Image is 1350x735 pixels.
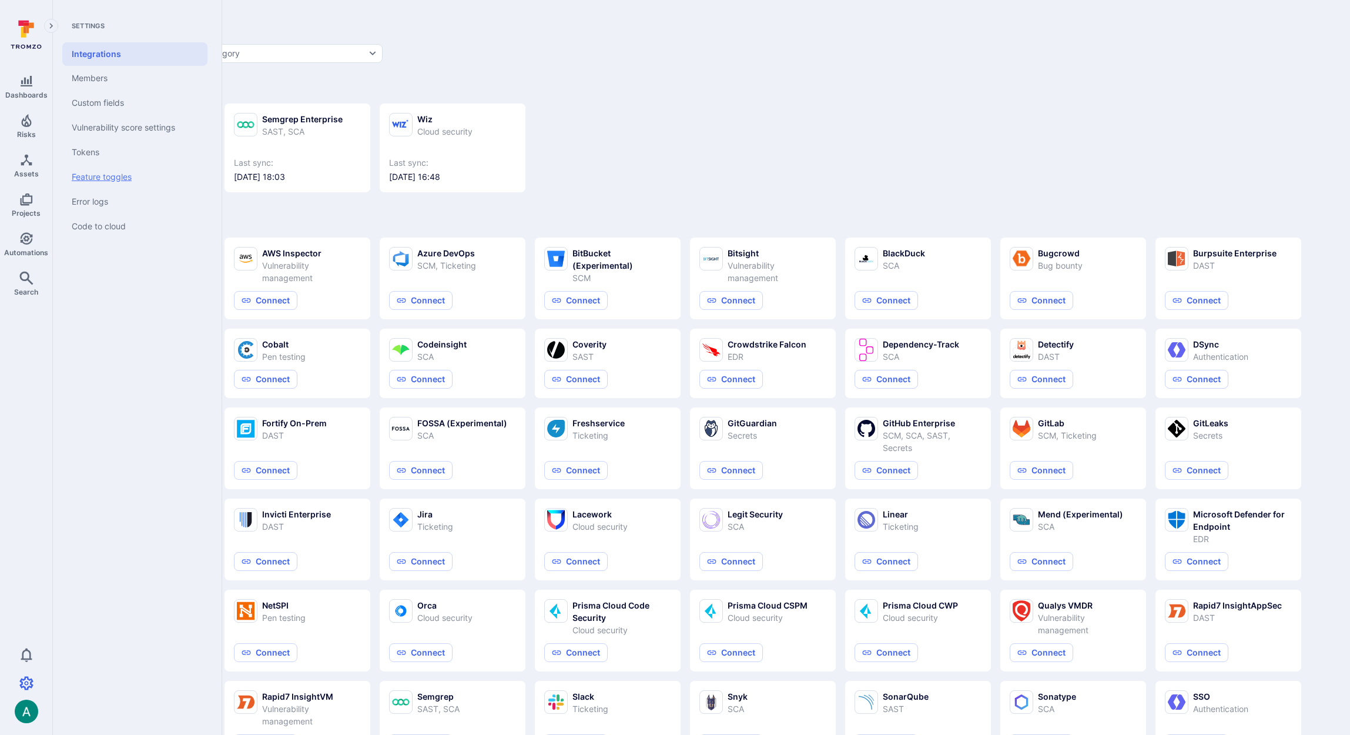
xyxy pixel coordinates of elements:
[417,113,473,125] div: Wiz
[699,643,763,662] button: Connect
[389,552,453,571] button: Connect
[728,247,826,259] div: Bitsight
[5,91,48,99] span: Dashboards
[544,552,608,571] button: Connect
[234,157,361,169] span: Last sync:
[417,612,473,624] div: Cloud security
[1038,703,1076,715] div: SCA
[572,350,607,363] div: SAST
[262,703,361,727] div: Vulnerability management
[1010,291,1073,310] button: Connect
[389,370,453,389] button: Connect
[855,552,918,571] button: Connect
[1038,520,1123,533] div: SCA
[572,338,607,350] div: Coverity
[262,508,331,520] div: Invicti Enterprise
[234,291,297,310] button: Connect
[417,247,476,259] div: Azure DevOps
[262,338,306,350] div: Cobalt
[262,259,361,284] div: Vulnerability management
[728,599,808,612] div: Prisma Cloud CSPM
[883,520,919,533] div: Ticketing
[572,508,628,520] div: Lacework
[1193,612,1282,624] div: DAST
[1010,643,1073,662] button: Connect
[389,461,453,480] button: Connect
[1193,350,1248,363] div: Authentication
[883,259,925,272] div: SCA
[417,259,476,272] div: SCM, Ticketing
[1038,417,1097,429] div: GitLab
[883,599,958,612] div: Prisma Cloud CWP
[1165,370,1228,389] button: Connect
[62,91,207,115] a: Custom fields
[262,247,361,259] div: AWS Inspector
[1193,703,1248,715] div: Authentication
[1193,429,1228,442] div: Secrets
[417,690,460,703] div: Semgrep
[389,171,516,183] span: [DATE] 16:48
[262,429,327,442] div: DAST
[728,429,777,442] div: Secrets
[855,643,918,662] button: Connect
[4,248,48,257] span: Automations
[1010,370,1073,389] button: Connect
[199,44,383,63] button: Category
[883,612,958,624] div: Cloud security
[234,643,297,662] button: Connect
[389,291,453,310] button: Connect
[1165,291,1228,310] button: Connect
[572,690,608,703] div: Slack
[1165,552,1228,571] button: Connect
[883,703,929,715] div: SAST
[1010,552,1073,571] button: Connect
[417,508,453,520] div: Jira
[1038,599,1137,612] div: Qualys VMDR
[728,259,826,284] div: Vulnerability management
[262,417,327,429] div: Fortify On-Prem
[883,338,959,350] div: Dependency-Track
[262,520,331,533] div: DAST
[1193,338,1248,350] div: DSync
[1038,429,1097,442] div: SCM, Ticketing
[14,169,39,178] span: Assets
[1165,461,1228,480] button: Connect
[44,19,58,33] button: Expand navigation menu
[62,214,207,239] a: Code to cloud
[262,612,306,624] div: Pen testing
[1038,338,1074,350] div: Detectify
[1038,612,1137,636] div: Vulnerability management
[417,429,507,442] div: SCA
[234,552,297,571] button: Connect
[417,338,467,350] div: Codeinsight
[883,508,919,520] div: Linear
[262,599,306,612] div: NetSPI
[234,171,361,183] span: [DATE] 18:03
[1038,350,1074,363] div: DAST
[417,520,453,533] div: Ticketing
[14,288,38,296] span: Search
[699,291,763,310] button: Connect
[1193,599,1282,612] div: Rapid7 InsightAppSec
[572,429,625,442] div: Ticketing
[728,612,808,624] div: Cloud security
[1038,690,1076,703] div: Sonatype
[855,461,918,480] button: Connect
[728,520,783,533] div: SCA
[62,140,207,165] a: Tokens
[62,66,207,91] a: Members
[1038,259,1083,272] div: Bug bounty
[234,113,361,183] a: Semgrep EnterpriseSAST, SCALast sync:[DATE] 18:03
[855,370,918,389] button: Connect
[262,690,361,703] div: Rapid7 InsightVM
[728,350,806,363] div: EDR
[417,350,467,363] div: SCA
[15,700,38,723] img: ACg8ocLSa5mPYBaXNx3eFu_EmspyJX0laNWN7cXOFirfQ7srZveEpg=s96-c
[12,209,41,218] span: Projects
[389,113,516,183] a: WizCloud securityLast sync:[DATE] 16:48
[234,370,297,389] button: Connect
[699,370,763,389] button: Connect
[883,417,981,429] div: GitHub Enterprise
[544,370,608,389] button: Connect
[1038,508,1123,520] div: Mend (Experimental)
